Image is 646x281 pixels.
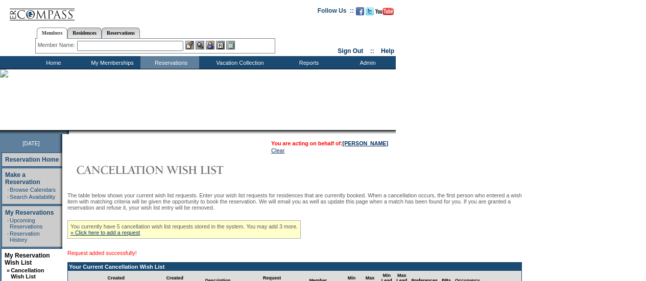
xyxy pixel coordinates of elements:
td: · [7,187,9,193]
img: promoShadowLeftCorner.gif [65,130,69,134]
span: :: [370,47,374,55]
a: Upcoming Reservations [10,217,42,229]
img: blank.gif [69,130,70,134]
a: Members [37,28,68,39]
td: · [7,194,9,200]
td: Admin [337,56,396,69]
td: · [7,231,9,243]
img: Subscribe to our YouTube Channel [375,8,394,15]
img: Follow us on Twitter [366,7,374,15]
td: Reservations [140,56,199,69]
img: Become our fan on Facebook [356,7,364,15]
b: » [7,267,10,273]
span: [DATE] [22,140,40,146]
td: Vacation Collection [199,56,278,69]
td: Home [23,56,82,69]
a: Make a Reservation [5,171,40,186]
a: Subscribe to our YouTube Channel [375,10,394,16]
span: You are acting on behalf of: [271,140,388,146]
img: b_calculator.gif [226,41,235,49]
a: Search Availability [10,194,55,200]
span: Request added successfully! [67,250,137,256]
td: Your Current Cancellation Wish List [68,263,521,271]
img: Cancellation Wish List [67,160,272,180]
a: Clear [271,147,284,154]
img: b_edit.gif [185,41,194,49]
a: Reservation Home [5,156,59,163]
td: Reports [278,56,337,69]
div: You currently have 5 cancellation wish list requests stored in the system. You may add 3 more. [67,220,301,239]
img: Impersonate [206,41,214,49]
a: » Click here to add a request [70,229,140,236]
a: Help [381,47,394,55]
a: My Reservations [5,209,54,216]
td: · [7,217,9,229]
img: View [196,41,204,49]
td: Follow Us :: [318,6,354,18]
a: Cancellation Wish List [11,267,44,279]
td: My Memberships [82,56,140,69]
a: Residences [67,28,102,38]
a: Sign Out [338,47,363,55]
a: Follow us on Twitter [366,10,374,16]
a: Become our fan on Facebook [356,10,364,16]
img: Reservations [216,41,225,49]
div: Member Name: [38,41,77,49]
a: Reservation History [10,231,40,243]
a: Browse Calendars [10,187,56,193]
a: My Reservation Wish List [5,252,50,266]
a: [PERSON_NAME] [343,140,388,146]
a: Reservations [102,28,140,38]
